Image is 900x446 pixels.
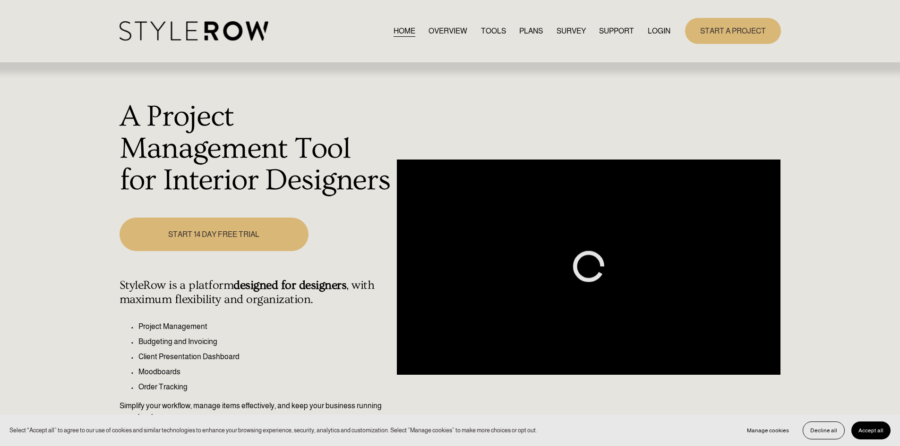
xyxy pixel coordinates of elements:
[138,321,392,332] p: Project Management
[851,421,891,439] button: Accept all
[394,25,415,37] a: HOME
[599,25,634,37] a: folder dropdown
[599,25,634,37] span: SUPPORT
[685,18,781,44] a: START A PROJECT
[740,421,796,439] button: Manage cookies
[747,427,789,434] span: Manage cookies
[648,25,670,37] a: LOGIN
[120,278,392,307] h4: StyleRow is a platform , with maximum flexibility and organization.
[138,336,392,347] p: Budgeting and Invoicing
[429,25,467,37] a: OVERVIEW
[557,25,586,37] a: SURVEY
[481,25,506,37] a: TOOLS
[120,400,392,423] p: Simplify your workflow, manage items effectively, and keep your business running seamlessly.
[120,218,309,251] a: START 14 DAY FREE TRIAL
[120,101,392,197] h1: A Project Management Tool for Interior Designers
[138,351,392,362] p: Client Presentation Dashboard
[519,25,543,37] a: PLANS
[233,278,346,292] strong: designed for designers
[138,366,392,378] p: Moodboards
[9,426,537,435] p: Select “Accept all” to agree to our use of cookies and similar technologies to enhance your brows...
[138,381,392,393] p: Order Tracking
[810,427,837,434] span: Decline all
[858,427,883,434] span: Accept all
[803,421,845,439] button: Decline all
[120,21,268,41] img: StyleRow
